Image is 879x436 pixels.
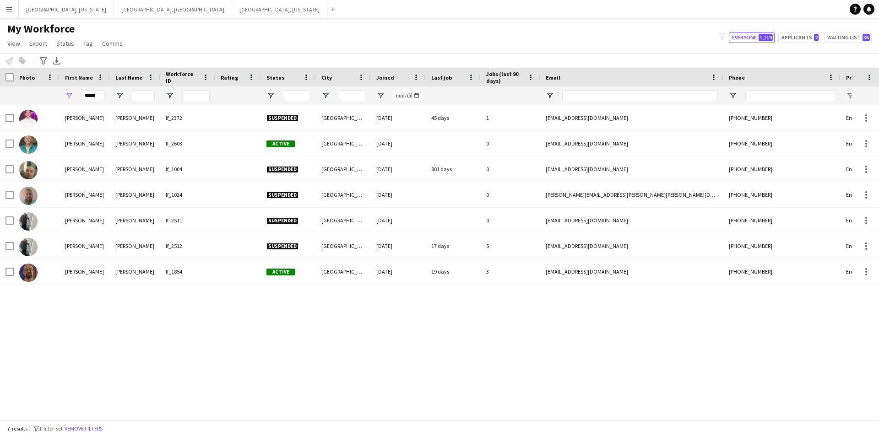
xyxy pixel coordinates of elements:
[60,208,110,233] div: [PERSON_NAME]
[115,74,142,81] span: Last Name
[160,105,215,130] div: lf_2372
[81,90,104,101] input: First Name Filter Input
[266,166,298,173] span: Suspended
[132,90,155,101] input: Last Name Filter Input
[316,131,371,156] div: [GEOGRAPHIC_DATA]
[481,156,540,182] div: 0
[371,182,426,207] div: [DATE]
[371,259,426,284] div: [DATE]
[266,192,298,199] span: Suspended
[80,38,97,49] a: Tag
[371,233,426,258] div: [DATE]
[166,92,174,100] button: Open Filter Menu
[546,74,560,81] span: Email
[481,208,540,233] div: 0
[426,156,481,182] div: 801 days
[19,135,38,154] img: Peter LaVecchia
[110,131,160,156] div: [PERSON_NAME]
[110,156,160,182] div: [PERSON_NAME]
[110,182,160,207] div: [PERSON_NAME]
[266,140,295,147] span: Active
[481,131,540,156] div: 0
[316,233,371,258] div: [GEOGRAPHIC_DATA]
[759,34,773,41] span: 1,119
[316,208,371,233] div: [GEOGRAPHIC_DATA]
[19,161,38,179] img: Peter Martinich
[540,156,723,182] div: [EMAIL_ADDRESS][DOMAIN_NAME]
[426,259,481,284] div: 19 days
[729,32,775,43] button: Everyone1,119
[540,208,723,233] div: [EMAIL_ADDRESS][DOMAIN_NAME]
[60,259,110,284] div: [PERSON_NAME]
[546,92,554,100] button: Open Filter Menu
[19,0,114,18] button: [GEOGRAPHIC_DATA], [US_STATE]
[51,55,62,66] app-action-btn: Export XLSX
[160,156,215,182] div: lf_1004
[376,92,385,100] button: Open Filter Menu
[321,92,330,100] button: Open Filter Menu
[266,74,284,81] span: Status
[160,131,215,156] div: lf_2603
[723,208,841,233] div: [PHONE_NUMBER]
[863,34,870,41] span: 36
[778,32,820,43] button: Applicants2
[7,22,75,36] span: My Workforce
[371,156,426,182] div: [DATE]
[338,90,365,101] input: City Filter Input
[26,38,51,49] a: Export
[110,105,160,130] div: [PERSON_NAME]
[481,259,540,284] div: 3
[723,233,841,258] div: [PHONE_NUMBER]
[53,38,78,49] a: Status
[56,39,74,48] span: Status
[98,38,126,49] a: Comms
[824,32,872,43] button: Waiting list36
[160,259,215,284] div: lf_1854
[110,259,160,284] div: [PERSON_NAME]
[316,259,371,284] div: [GEOGRAPHIC_DATA]/[GEOGRAPHIC_DATA]
[221,74,238,81] span: Rating
[426,105,481,130] div: 45 days
[316,182,371,207] div: [GEOGRAPHIC_DATA]
[110,233,160,258] div: [PERSON_NAME]
[481,105,540,130] div: 1
[431,74,452,81] span: Last job
[166,70,199,84] span: Workforce ID
[7,39,20,48] span: View
[266,217,298,224] span: Suspended
[729,74,745,81] span: Phone
[723,259,841,284] div: [PHONE_NUMBER]
[39,425,63,432] span: 1 filter set
[745,90,835,101] input: Phone Filter Input
[19,238,38,256] img: Peter Samarin
[723,131,841,156] div: [PHONE_NUMBER]
[19,264,38,282] img: Peter Sheridan
[60,105,110,130] div: [PERSON_NAME]
[160,182,215,207] div: lf_1024
[19,110,38,128] img: Peter Guerra
[540,105,723,130] div: [EMAIL_ADDRESS][DOMAIN_NAME]
[371,208,426,233] div: [DATE]
[160,233,215,258] div: lf_2512
[321,74,332,81] span: City
[19,212,38,231] img: Peter Samarin
[283,90,310,101] input: Status Filter Input
[371,105,426,130] div: [DATE]
[540,233,723,258] div: [EMAIL_ADDRESS][DOMAIN_NAME]
[393,90,420,101] input: Joined Filter Input
[540,131,723,156] div: [EMAIL_ADDRESS][DOMAIN_NAME]
[63,424,104,434] button: Remove filters
[723,105,841,130] div: [PHONE_NUMBER]
[540,182,723,207] div: [PERSON_NAME][EMAIL_ADDRESS][PERSON_NAME][PERSON_NAME][DOMAIN_NAME]
[102,39,123,48] span: Comms
[182,90,210,101] input: Workforce ID Filter Input
[266,92,275,100] button: Open Filter Menu
[110,208,160,233] div: [PERSON_NAME]
[19,74,35,81] span: Photo
[486,70,524,84] span: Jobs (last 90 days)
[115,92,124,100] button: Open Filter Menu
[60,156,110,182] div: [PERSON_NAME]
[29,39,47,48] span: Export
[481,182,540,207] div: 0
[376,74,394,81] span: Joined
